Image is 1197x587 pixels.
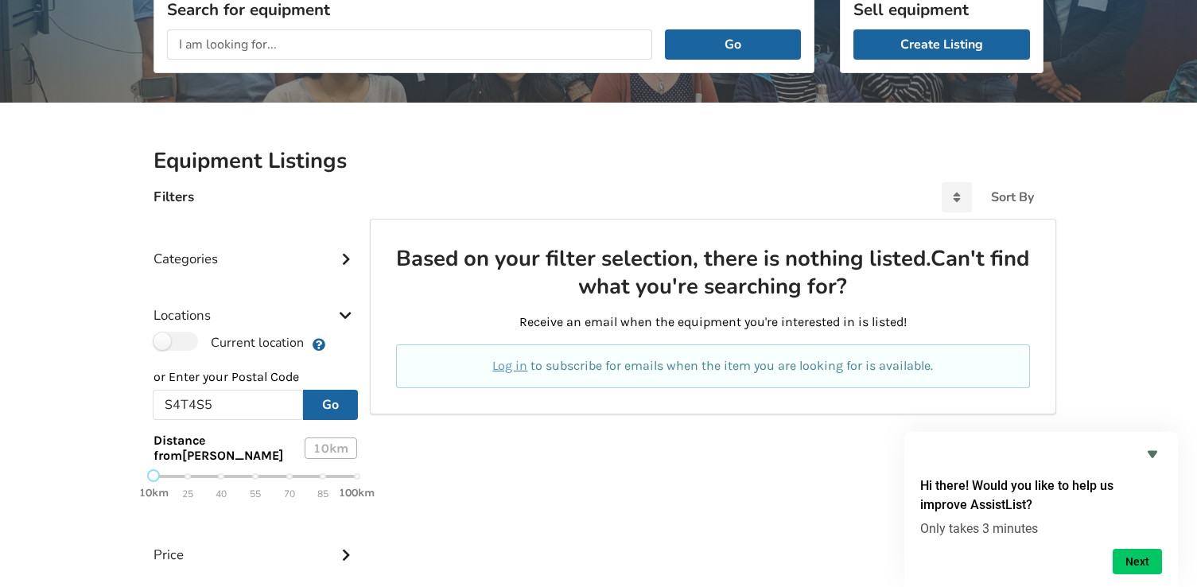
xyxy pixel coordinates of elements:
p: Receive an email when the equipment you're interested in is listed! [396,313,1030,332]
input: I am looking for... [167,29,652,60]
h2: Hi there! Would you like to help us improve AssistList? [920,476,1162,515]
h2: Based on your filter selection, there is nothing listed. Can't find what you're searching for? [396,245,1030,301]
h2: Equipment Listings [154,147,1043,175]
div: Price [154,515,357,571]
button: Next question [1113,549,1162,574]
span: 40 [216,485,227,503]
input: Post Code [153,390,303,420]
div: Hi there! Would you like to help us improve AssistList? [920,445,1162,574]
button: Go [665,29,801,60]
h4: Filters [154,188,194,206]
span: 85 [317,485,328,503]
a: Log in [492,358,527,373]
strong: 100km [339,486,375,500]
div: Locations [154,275,357,332]
a: Create Listing [853,29,1030,60]
span: Distance from [PERSON_NAME] [154,433,283,463]
div: Categories [154,219,357,275]
button: Hide survey [1143,445,1162,464]
p: to subscribe for emails when the item you are looking for is available. [415,357,1011,375]
button: Go [303,390,358,420]
p: Only takes 3 minutes [920,521,1162,536]
div: 10 km [305,437,357,459]
strong: 10km [139,486,169,500]
span: 70 [284,485,295,503]
span: 55 [250,485,261,503]
p: or Enter your Postal Code [154,368,357,387]
label: Current location [154,332,304,352]
div: Sort By [991,191,1034,204]
span: 25 [182,485,193,503]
